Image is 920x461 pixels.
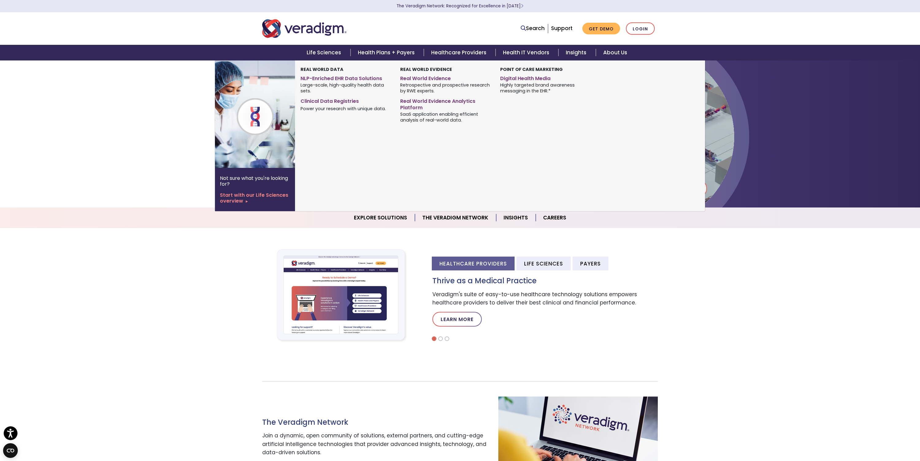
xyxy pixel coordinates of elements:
[220,175,290,187] p: Not sure what you're looking for?
[582,23,620,35] a: Get Demo
[558,45,596,60] a: Insights
[802,423,913,454] iframe: Drift Chat Widget
[521,24,545,33] a: Search
[400,66,452,72] strong: Real World Evidence
[500,66,563,72] strong: Point of Care Marketing
[301,66,343,72] strong: Real World Data
[536,210,573,226] a: Careers
[432,290,658,307] p: Veradigm's suite of easy-to-use healthcare technology solutions empowers healthcare providers to ...
[500,82,591,94] span: Highly targeted brand awareness messaging in the EHR.*
[262,418,489,427] h3: The Veradigm Network
[432,257,515,270] li: Healthcare Providers
[596,45,634,60] a: About Us
[351,45,424,60] a: Health Plans + Payers
[424,45,496,60] a: Healthcare Providers
[496,210,536,226] a: Insights
[301,82,391,94] span: Large-scale, high-quality health data sets.
[400,73,491,82] a: Real World Evidence
[220,192,290,204] a: Start with our Life Sciences overview
[301,96,391,105] a: Clinical Data Registries
[496,45,558,60] a: Health IT Vendors
[432,312,482,327] a: Learn More
[301,105,386,111] span: Power your research with unique data.
[400,111,491,123] span: SaaS application enabling efficient analysis of real-world data.
[400,96,491,111] a: Real World Evidence Analytics Platform
[299,45,350,60] a: Life Sciences
[301,73,391,82] a: NLP-Enriched EHR Data Solutions
[516,257,571,270] li: Life Sciences
[626,22,655,35] a: Login
[415,210,496,226] a: The Veradigm Network
[215,60,314,168] img: Life Sciences
[400,82,491,94] span: Retrospective and prospective research by RWE experts.
[551,25,573,32] a: Support
[347,210,415,226] a: Explore Solutions
[573,257,608,270] li: Payers
[521,3,523,9] span: Learn More
[397,3,523,9] a: The Veradigm Network: Recognized for Excellence in [DATE]Learn More
[262,18,347,39] img: Veradigm logo
[3,443,18,458] button: Open CMP widget
[500,73,591,82] a: Digital Health Media
[432,277,658,285] h3: Thrive as a Medical Practice
[262,432,489,457] p: Join a dynamic, open community of solutions, external partners, and cutting-edge artificial intel...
